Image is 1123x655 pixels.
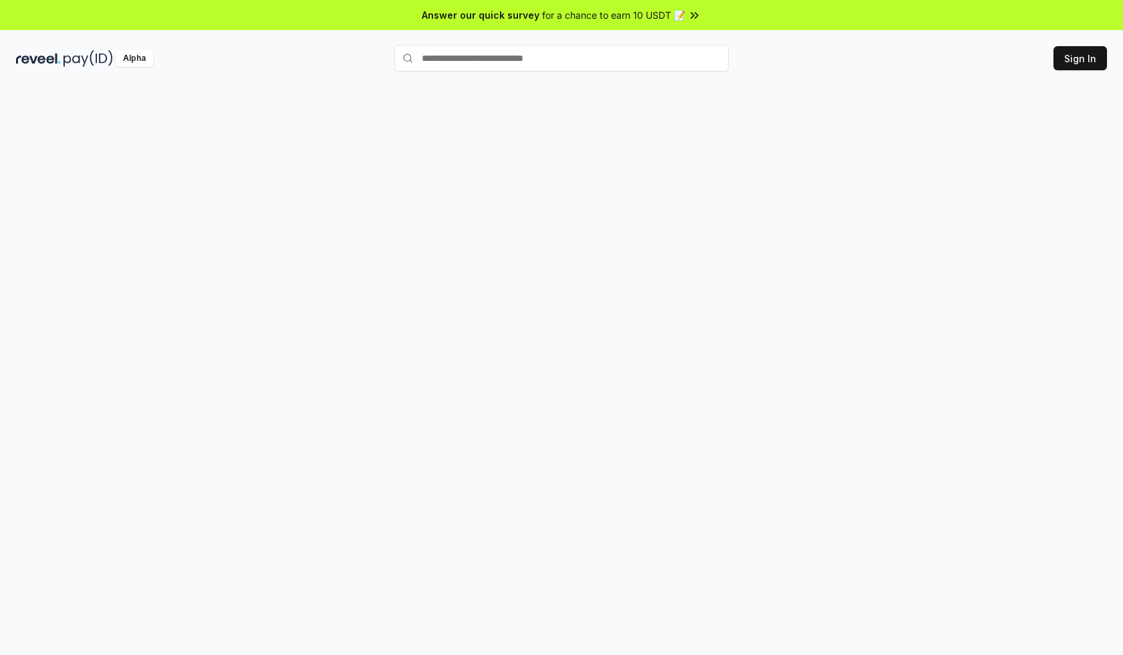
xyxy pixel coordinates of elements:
[542,8,685,22] span: for a chance to earn 10 USDT 📝
[64,50,113,67] img: pay_id
[1053,46,1107,70] button: Sign In
[116,50,153,67] div: Alpha
[422,8,539,22] span: Answer our quick survey
[16,50,61,67] img: reveel_dark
